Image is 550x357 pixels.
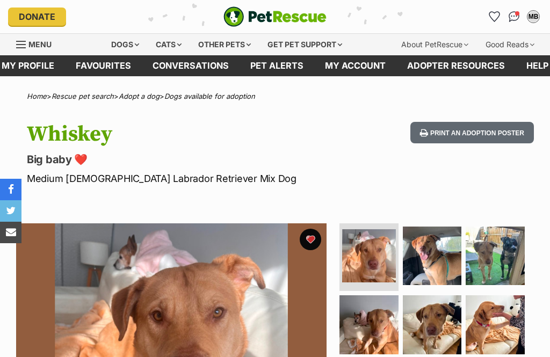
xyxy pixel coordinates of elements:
span: Menu [28,40,52,49]
div: Get pet support [260,34,350,55]
h1: Whiskey [27,122,337,147]
img: chat-41dd97257d64d25036548639549fe6c8038ab92f7586957e7f3b1b290dea8141.svg [509,11,520,22]
a: Conversations [505,8,523,25]
button: Print an adoption poster [410,122,534,144]
div: Other pets [191,34,258,55]
div: MB [528,11,539,22]
a: Rescue pet search [52,92,114,100]
img: logo-e224e6f780fb5917bec1dbf3a21bbac754714ae5b6737aabdf751b685950b380.svg [223,6,327,27]
a: Dogs available for adoption [164,92,255,100]
ul: Account quick links [486,8,542,25]
a: Home [27,92,47,100]
div: About PetRescue [394,34,476,55]
img: Photo of Whiskey [403,295,462,354]
a: conversations [142,55,240,76]
a: PetRescue [223,6,327,27]
img: Photo of Whiskey [466,295,525,354]
img: Photo of Whiskey [342,229,396,283]
a: Adopt a dog [119,92,160,100]
a: Donate [8,8,66,26]
a: Pet alerts [240,55,314,76]
button: favourite [300,229,321,250]
div: Dogs [104,34,147,55]
a: Favourites [486,8,503,25]
a: Menu [16,34,59,53]
a: Adopter resources [396,55,516,76]
img: Photo of Whiskey [339,295,399,354]
p: Medium [DEMOGRAPHIC_DATA] Labrador Retriever Mix Dog [27,171,337,186]
div: Good Reads [478,34,542,55]
a: My account [314,55,396,76]
a: Favourites [65,55,142,76]
p: Big baby ❤️ [27,152,337,167]
img: Photo of Whiskey [403,227,462,286]
img: Photo of Whiskey [466,227,525,286]
div: Cats [148,34,189,55]
button: My account [525,8,542,25]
